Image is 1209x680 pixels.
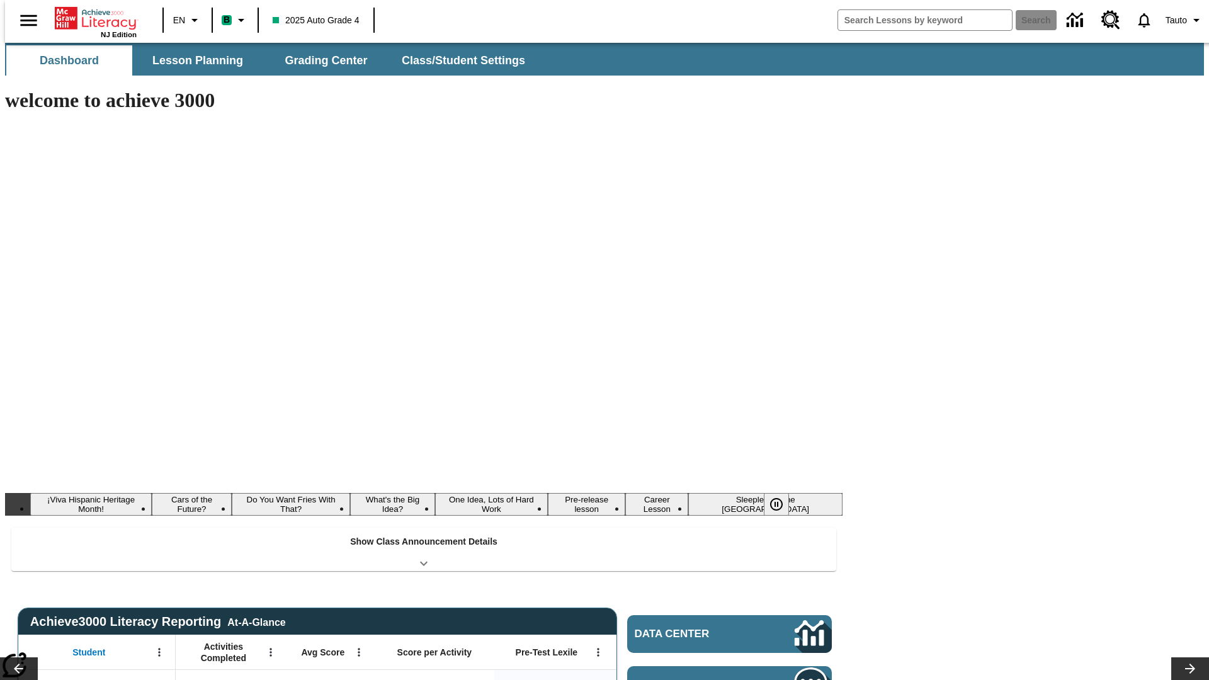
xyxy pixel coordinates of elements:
span: Pre-Test Lexile [516,647,578,658]
button: Slide 6 Pre-release lesson [548,493,625,516]
span: B [224,12,230,28]
p: Show Class Announcement Details [350,535,497,548]
button: Slide 4 What's the Big Idea? [350,493,434,516]
span: Achieve3000 Literacy Reporting [30,615,286,629]
button: Slide 3 Do You Want Fries With That? [232,493,350,516]
div: SubNavbar [5,45,536,76]
button: Pause [764,493,789,516]
a: Notifications [1128,4,1161,37]
button: Language: EN, Select a language [167,9,208,31]
span: Score per Activity [397,647,472,658]
button: Open Menu [261,643,280,662]
input: search field [838,10,1012,30]
span: Student [72,647,105,658]
button: Open Menu [589,643,608,662]
span: EN [173,14,185,27]
span: 2025 Auto Grade 4 [273,14,360,27]
div: Home [55,4,137,38]
a: Data Center [1059,3,1094,38]
button: Boost Class color is mint green. Change class color [217,9,254,31]
button: Slide 8 Sleepless in the Animal Kingdom [688,493,843,516]
button: Grading Center [263,45,389,76]
button: Lesson Planning [135,45,261,76]
span: NJ Edition [101,31,137,38]
button: Slide 7 Career Lesson [625,493,688,516]
h1: welcome to achieve 3000 [5,89,843,112]
button: Dashboard [6,45,132,76]
button: Open Menu [150,643,169,662]
button: Open Menu [349,643,368,662]
div: SubNavbar [5,43,1204,76]
button: Open side menu [10,2,47,39]
div: At-A-Glance [227,615,285,628]
button: Lesson carousel, Next [1171,657,1209,680]
a: Home [55,6,137,31]
a: Data Center [627,615,832,653]
a: Resource Center, Will open in new tab [1094,3,1128,37]
span: Data Center [635,628,752,640]
button: Profile/Settings [1161,9,1209,31]
span: Avg Score [301,647,344,658]
span: Tauto [1166,14,1187,27]
span: Activities Completed [182,641,265,664]
button: Class/Student Settings [392,45,535,76]
div: Show Class Announcement Details [11,528,836,571]
button: Slide 1 ¡Viva Hispanic Heritage Month! [30,493,152,516]
div: Pause [764,493,802,516]
button: Slide 2 Cars of the Future? [152,493,232,516]
button: Slide 5 One Idea, Lots of Hard Work [435,493,548,516]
